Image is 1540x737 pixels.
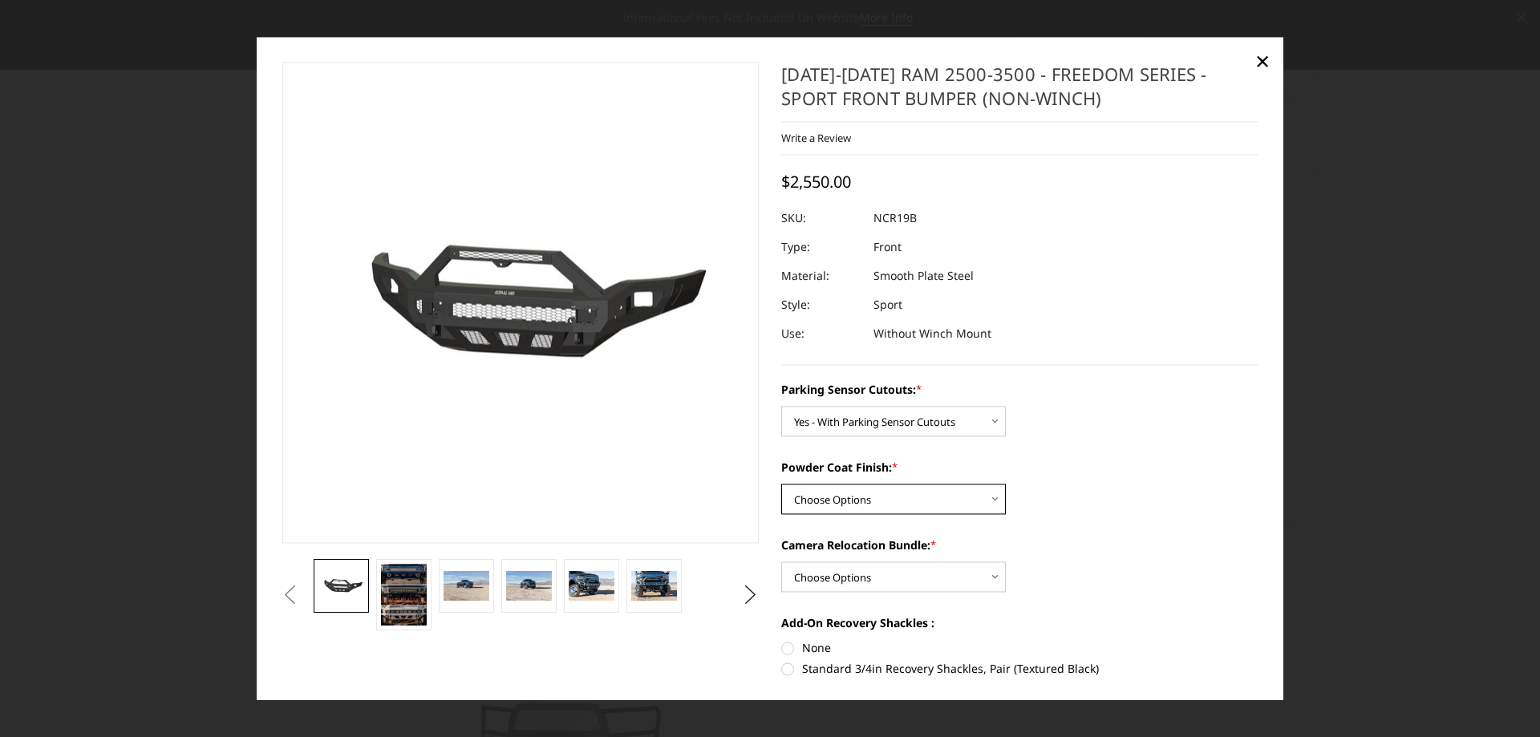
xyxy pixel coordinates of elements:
img: 2019-2025 Ram 2500-3500 - Freedom Series - Sport Front Bumper (non-winch) [444,571,488,601]
dt: Material: [781,261,861,290]
a: 2019-2025 Ram 2500-3500 - Freedom Series - Sport Front Bumper (non-winch) [282,62,760,543]
span: $2,550.00 [781,171,851,192]
dd: Smooth Plate Steel [873,261,974,290]
label: Powder Coat Finish: [781,459,1258,476]
h1: [DATE]-[DATE] Ram 2500-3500 - Freedom Series - Sport Front Bumper (non-winch) [781,62,1258,122]
label: Standard 3/4in Recovery Shackles, Pair (Textured Black) [781,660,1258,677]
label: Parking Sensor Cutouts: [781,381,1258,398]
dt: SKU: [781,204,861,233]
a: Close [1250,49,1275,75]
label: Camera Relocation Bundle: [781,537,1258,553]
a: Write a Review [781,131,851,145]
img: 2019-2025 Ram 2500-3500 - Freedom Series - Sport Front Bumper (non-winch) [631,571,676,601]
img: 2019-2025 Ram 2500-3500 - Freedom Series - Sport Front Bumper (non-winch) [569,571,614,601]
dt: Use: [781,319,861,348]
dd: Front [873,233,902,261]
label: Add-On Recovery Shackles : [781,614,1258,631]
span: × [1255,44,1270,79]
img: Multiple lighting options [381,564,426,626]
dd: NCR19B [873,204,917,233]
img: 2019-2025 Ram 2500-3500 - Freedom Series - Sport Front Bumper (non-winch) [318,576,363,597]
button: Next [739,583,763,607]
img: 2019-2025 Ram 2500-3500 - Freedom Series - Sport Front Bumper (non-winch) [506,571,551,601]
label: None [781,639,1258,656]
dt: Type: [781,233,861,261]
label: Upgrade Button Head Bolt Color: [781,696,1258,713]
button: Previous [278,583,302,607]
dt: Style: [781,290,861,319]
dd: Without Winch Mount [873,319,991,348]
dd: Sport [873,290,902,319]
